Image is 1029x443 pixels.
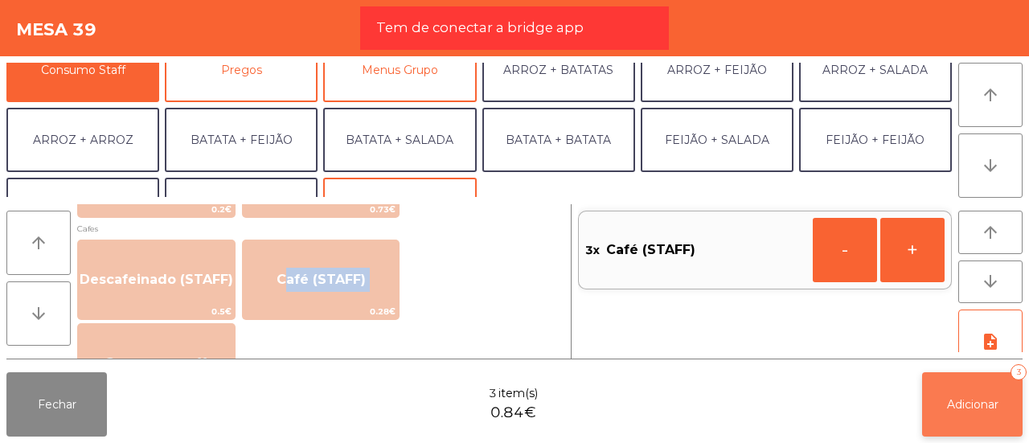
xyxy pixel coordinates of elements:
[105,355,207,371] span: Seven up staff
[165,108,318,172] button: BATATA + FEIJÃO
[6,38,159,102] button: Consumo Staff
[958,63,1023,127] button: arrow_upward
[981,272,1000,291] i: arrow_downward
[981,223,1000,242] i: arrow_upward
[813,218,877,282] button: -
[29,233,48,252] i: arrow_upward
[243,304,400,319] span: 0.28€
[323,178,476,242] button: COMBOS
[80,272,233,287] span: Descafeinado (STAFF)
[799,108,952,172] button: FEIJÃO + FEIJÃO
[16,18,96,42] h4: Mesa 39
[78,304,235,319] span: 0.5€
[880,218,945,282] button: +
[1011,364,1027,380] div: 3
[958,310,1023,374] button: note_add
[981,332,1000,351] i: note_add
[6,211,71,275] button: arrow_upward
[376,18,584,38] span: Tem de conectar a bridge app
[981,85,1000,105] i: arrow_upward
[489,385,497,402] span: 3
[922,372,1023,437] button: Adicionar3
[799,38,952,102] button: ARROZ + SALADA
[947,397,998,412] span: Adicionar
[243,202,400,217] span: 0.73€
[482,108,635,172] button: BATATA + BATATA
[981,156,1000,175] i: arrow_downward
[641,38,793,102] button: ARROZ + FEIJÃO
[77,221,564,236] span: Cafes
[165,38,318,102] button: Pregos
[323,38,476,102] button: Menus Grupo
[78,202,235,217] span: 0.2€
[323,108,476,172] button: BATATA + SALADA
[958,211,1023,254] button: arrow_upward
[6,281,71,346] button: arrow_downward
[6,372,107,437] button: Fechar
[958,133,1023,198] button: arrow_downward
[6,178,159,242] button: SALADA + SALADA
[490,402,536,424] span: 0.84€
[641,108,793,172] button: FEIJÃO + SALADA
[498,385,538,402] span: item(s)
[277,272,366,287] span: Café (STAFF)
[165,178,318,242] button: EXTRAS UBER
[482,38,635,102] button: ARROZ + BATATAS
[585,238,600,262] span: 3x
[958,260,1023,304] button: arrow_downward
[29,304,48,323] i: arrow_downward
[606,238,695,262] span: Café (STAFF)
[6,108,159,172] button: ARROZ + ARROZ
